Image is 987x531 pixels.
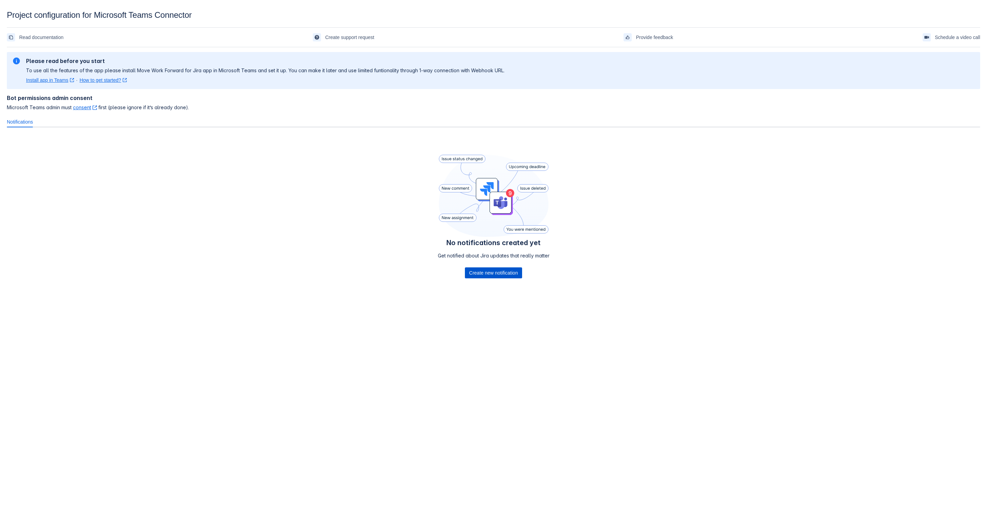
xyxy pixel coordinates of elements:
[12,57,21,65] span: information
[313,32,374,43] a: Create support request
[7,10,980,20] div: Project configuration for Microsoft Teams Connector
[26,77,74,84] a: Install app in Teams
[923,32,980,43] a: Schedule a video call
[624,32,673,43] a: Provide feedback
[7,32,63,43] a: Read documentation
[7,94,980,101] h4: Bot permissions admin consent
[79,77,127,84] a: How to get started?
[438,252,550,259] p: Get notified about Jira updates that really matter
[465,267,522,278] div: Button group
[7,118,33,125] span: Notifications
[625,35,630,40] span: feedback
[7,104,980,111] span: Microsoft Teams admin must first (please ignore if it’s already done).
[636,32,673,43] span: Provide feedback
[465,267,522,278] button: Create new notification
[469,267,518,278] span: Create new notification
[438,239,550,247] h4: No notifications created yet
[924,35,929,40] span: videoCall
[314,35,320,40] span: support
[19,32,63,43] span: Read documentation
[935,32,980,43] span: Schedule a video call
[26,58,505,64] h2: Please read before you start
[73,104,97,110] a: consent
[325,32,374,43] span: Create support request
[8,35,14,40] span: documentation
[26,67,505,74] p: To use all the features of the app please install Move Work Forward for Jira app in Microsoft Tea...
